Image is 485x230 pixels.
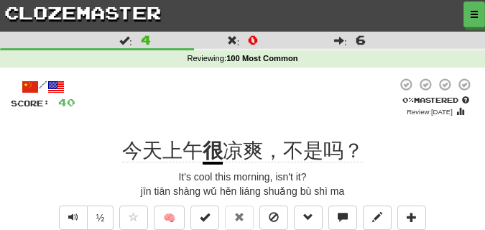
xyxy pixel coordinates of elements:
span: : [119,35,132,45]
button: Add to collection (alt+a) [397,206,426,230]
button: 🧠 [154,206,185,230]
span: 0 [248,32,258,47]
small: Review: [DATE] [407,108,453,116]
button: Grammar (alt+g) [294,206,323,230]
button: Favorite sentence (alt+f) [119,206,148,230]
button: Set this sentence to 100% Mastered (alt+m) [190,206,219,230]
button: Ignore sentence (alt+i) [259,206,288,230]
div: jīn tiān shàng wǔ hěn liáng shuǎng bù shì ma [11,184,474,198]
button: Edit sentence (alt+d) [363,206,392,230]
div: / [11,78,75,96]
span: 凉爽，不是吗？ [223,139,364,162]
span: 6 [356,32,366,47]
span: Score: [11,98,50,108]
u: 很 [203,139,223,165]
span: 40 [58,96,75,109]
span: 0 % [402,96,414,104]
button: Discuss sentence (alt+u) [328,206,357,230]
div: Mastered [397,95,474,105]
button: Play sentence audio (ctl+space) [59,206,88,230]
button: ½ [87,206,114,230]
strong: 100 Most Common [226,54,297,63]
span: 今天上午 [122,139,203,162]
span: : [334,35,347,45]
button: Reset to 0% Mastered (alt+r) [225,206,254,230]
div: It's cool this morning, isn't it? [11,170,474,184]
span: : [227,35,240,45]
span: 4 [141,32,151,47]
